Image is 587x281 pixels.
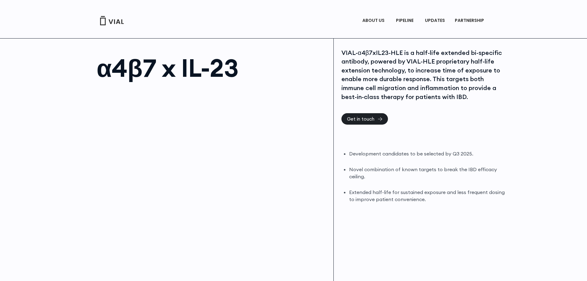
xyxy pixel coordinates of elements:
[349,189,506,203] li: Extended half-life for sustained exposure and less frequent dosing to improve patient convenience.
[420,15,450,26] a: UPDATES
[391,15,420,26] a: PIPELINEMenu Toggle
[349,150,506,157] li: Development candidates to be selected by Q3 2025.
[97,56,328,80] h1: α4β7 x IL-23
[357,15,391,26] a: ABOUT USMenu Toggle
[347,117,374,121] span: Get in touch
[349,166,506,180] li: Novel combination of known targets to break the IBD efficacy ceiling.
[341,113,388,125] a: Get in touch
[450,15,491,26] a: PARTNERSHIPMenu Toggle
[100,16,124,25] img: Vial Logo
[341,48,506,101] div: VIAL-α4β7xIL23-HLE is a half-life extended bi-specific antibody, powered by VIAL-HLE proprietary ...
